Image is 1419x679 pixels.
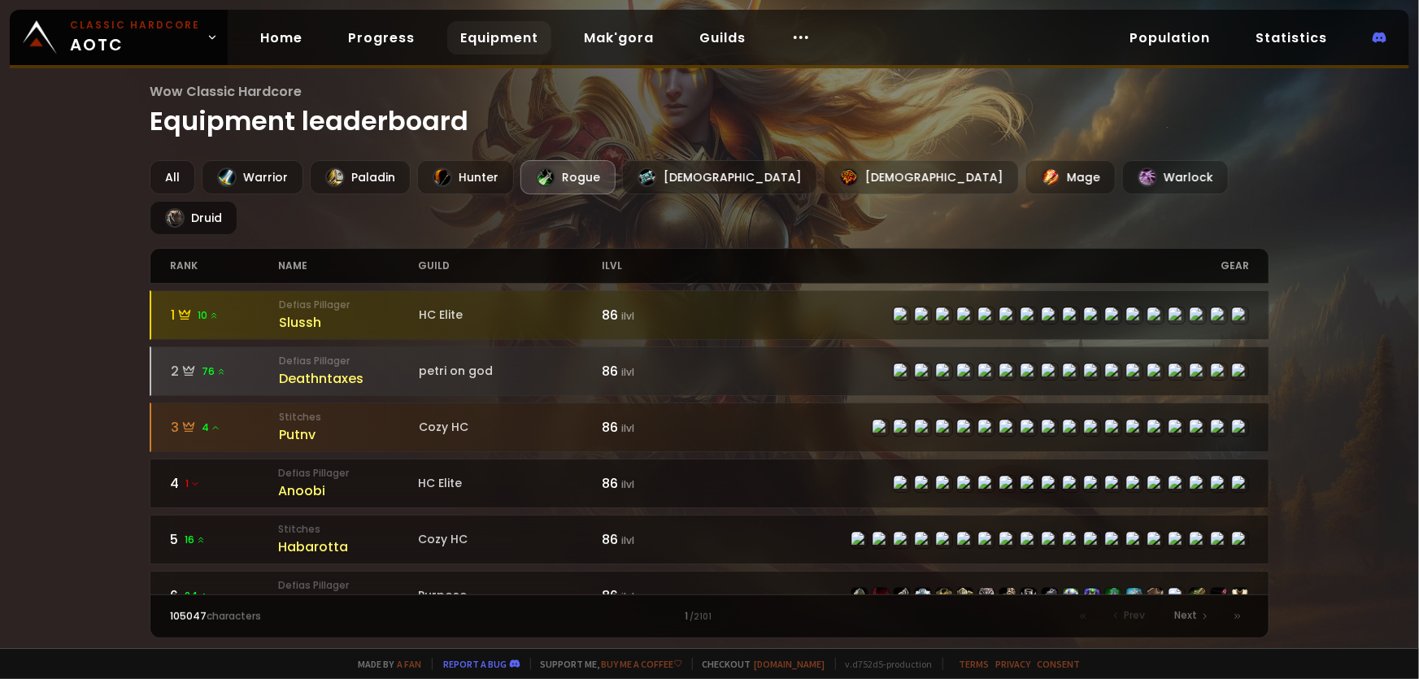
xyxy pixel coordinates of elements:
a: Privacy [996,658,1031,670]
a: Report a bug [444,658,507,670]
img: item-22477 [978,588,995,604]
a: Progress [335,21,428,54]
a: [DOMAIN_NAME] [755,658,825,670]
div: 86 [602,417,710,437]
span: Next [1174,608,1197,623]
a: Equipment [447,21,551,54]
div: Cozy HC [418,531,602,548]
a: Mak'gora [571,21,667,54]
a: 624 Defias Pillager[PERSON_NAME]Purpose86 ilvlitem-22478item-19377item-22479item-6795item-21364it... [150,571,1269,620]
a: Population [1116,21,1223,54]
div: 4 [170,473,278,494]
img: item-21710 [1147,588,1164,604]
div: 1 [171,305,279,325]
div: [PERSON_NAME] [278,593,418,613]
div: 6 [170,585,278,606]
span: Made by [349,658,422,670]
div: Paladin [310,160,411,194]
span: Wow Classic Hardcore [150,81,1269,102]
small: ilvl [621,421,634,435]
div: Druid [150,201,237,235]
span: 76 [202,364,226,379]
span: 4 [202,420,220,435]
div: 5 [170,529,278,550]
small: Stitches [278,522,418,537]
div: petri on god [419,363,602,380]
img: item-22481 [1042,588,1058,604]
small: Defias Pillager [278,466,418,481]
div: 86 [602,473,710,494]
img: item-22479 [894,588,910,604]
small: Defias Pillager [279,298,419,312]
div: 3 [171,417,279,437]
a: Buy me a coffee [602,658,682,670]
img: item-22482 [957,588,973,604]
span: v. d752d5 - production [835,658,933,670]
div: 86 [602,585,710,606]
span: 1 [185,477,200,491]
img: item-23041 [1105,588,1121,604]
span: Prev [1124,608,1145,623]
div: HC Elite [419,307,602,324]
div: Purpose [418,587,602,604]
div: rank [170,249,278,283]
div: Warlock [1122,160,1229,194]
div: Putnv [279,424,419,445]
div: 2 [171,361,279,381]
span: Support me, [530,658,682,670]
small: ilvl [621,365,634,379]
span: AOTC [70,18,200,57]
div: Habarotta [278,537,418,557]
div: characters [170,609,440,624]
img: item-5976 [1232,588,1248,604]
a: 110 Defias PillagerSlusshHC Elite86 ilvlitem-22478item-19377item-22479item-22476item-22482item-22... [150,290,1269,340]
small: ilvl [621,590,634,603]
img: item-6795 [915,588,931,604]
div: All [150,160,195,194]
a: a fan [398,658,422,670]
div: Hunter [417,160,514,194]
small: Defias Pillager [278,578,418,593]
div: name [278,249,418,283]
div: 1 [440,609,979,624]
div: HC Elite [418,475,602,492]
div: Warrior [202,160,303,194]
span: 16 [185,533,206,547]
div: [DEMOGRAPHIC_DATA] [622,160,817,194]
a: Classic HardcoreAOTC [10,10,228,65]
img: item-22478 [851,588,868,604]
a: 34StitchesPutnvCozy HC86 ilvlitem-22478item-19377item-22479item-14617item-22476item-21586item-224... [150,403,1269,452]
small: Stitches [279,410,419,424]
span: Checkout [692,658,825,670]
img: item-22483 [1021,588,1037,604]
img: item-19377 [873,588,889,604]
img: item-21616 [1211,588,1227,604]
small: ilvl [621,477,634,491]
img: item-23206 [1126,588,1143,604]
a: 276 Defias PillagerDeathntaxespetri on god86 ilvlitem-22478item-19377item-22479item-21364item-224... [150,346,1269,396]
a: Terms [960,658,990,670]
small: Defias Pillager [279,354,419,368]
div: [DEMOGRAPHIC_DATA] [824,160,1019,194]
small: Classic Hardcore [70,18,200,33]
span: 24 [185,589,209,603]
div: Slussh [279,312,419,333]
div: ilvl [602,249,710,283]
div: 86 [602,529,710,550]
small: ilvl [621,309,634,323]
img: item-23060 [1084,588,1100,604]
small: ilvl [621,533,634,547]
span: 105047 [170,609,207,623]
span: 10 [198,308,219,323]
div: Deathntaxes [279,368,419,389]
small: / 2101 [690,611,712,624]
img: item-21364 [936,588,952,604]
img: item-22480 [999,588,1016,604]
div: Mage [1025,160,1116,194]
div: 86 [602,361,710,381]
div: guild [418,249,602,283]
a: Statistics [1243,21,1340,54]
a: 41 Defias PillagerAnoobiHC Elite86 ilvlitem-22478item-19377item-22479item-22476item-22482item-224... [150,459,1269,508]
a: Guilds [686,21,759,54]
a: Consent [1038,658,1081,670]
